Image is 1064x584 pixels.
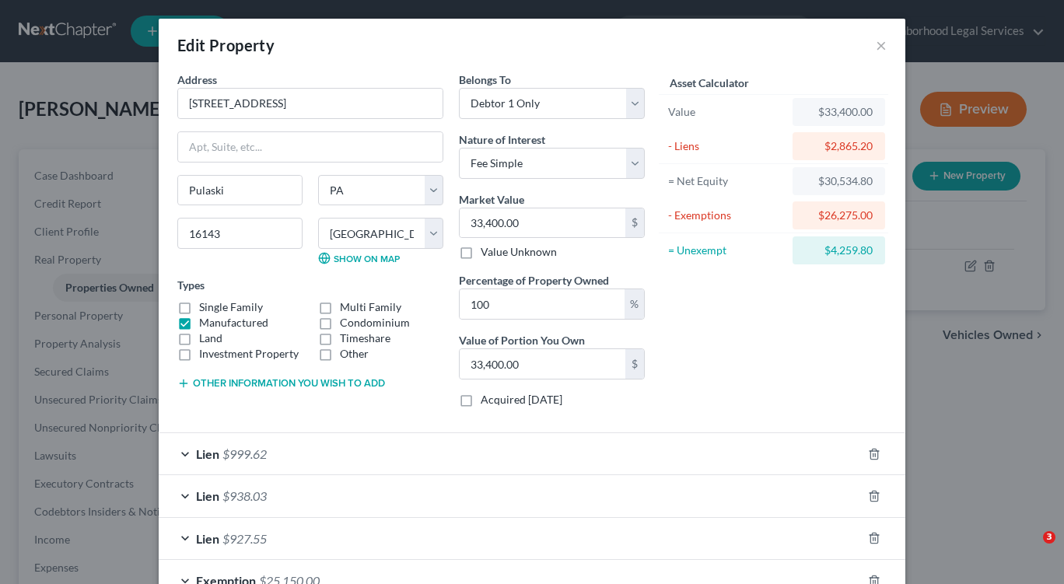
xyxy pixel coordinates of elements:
button: × [876,36,887,54]
label: Land [199,330,222,346]
div: $ [625,349,644,379]
label: Investment Property [199,346,299,362]
div: = Net Equity [668,173,786,189]
label: Manufactured [199,315,268,330]
div: - Liens [668,138,786,154]
label: Asset Calculator [670,75,749,91]
label: Market Value [459,191,524,208]
span: Lien [196,531,219,546]
a: Show on Map [318,252,400,264]
input: Enter zip... [177,218,303,249]
div: $4,259.80 [805,243,873,258]
span: $999.62 [222,446,267,461]
div: = Unexempt [668,243,786,258]
label: Nature of Interest [459,131,545,148]
div: - Exemptions [668,208,786,223]
div: Value [668,104,786,120]
label: Condominium [340,315,410,330]
div: % [625,289,644,319]
label: Timeshare [340,330,390,346]
span: Lien [196,446,219,461]
label: Types [177,277,205,293]
span: Lien [196,488,219,503]
label: Other [340,346,369,362]
label: Multi Family [340,299,401,315]
label: Single Family [199,299,263,315]
span: $938.03 [222,488,267,503]
input: 0.00 [460,208,625,238]
input: Enter city... [178,176,302,205]
label: Value of Portion You Own [459,332,585,348]
div: $30,534.80 [805,173,873,189]
label: Acquired [DATE] [481,392,562,407]
input: Enter address... [178,89,443,118]
span: Address [177,73,217,86]
div: $33,400.00 [805,104,873,120]
span: Belongs To [459,73,511,86]
label: Value Unknown [481,244,557,260]
div: $2,865.20 [805,138,873,154]
input: Apt, Suite, etc... [178,132,443,162]
input: 0.00 [460,289,625,319]
label: Percentage of Property Owned [459,272,609,289]
div: $26,275.00 [805,208,873,223]
input: 0.00 [460,349,625,379]
button: Other information you wish to add [177,377,385,390]
iframe: Intercom live chat [1011,531,1048,568]
span: $927.55 [222,531,267,546]
div: Edit Property [177,34,275,56]
span: 3 [1043,531,1055,544]
div: $ [625,208,644,238]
